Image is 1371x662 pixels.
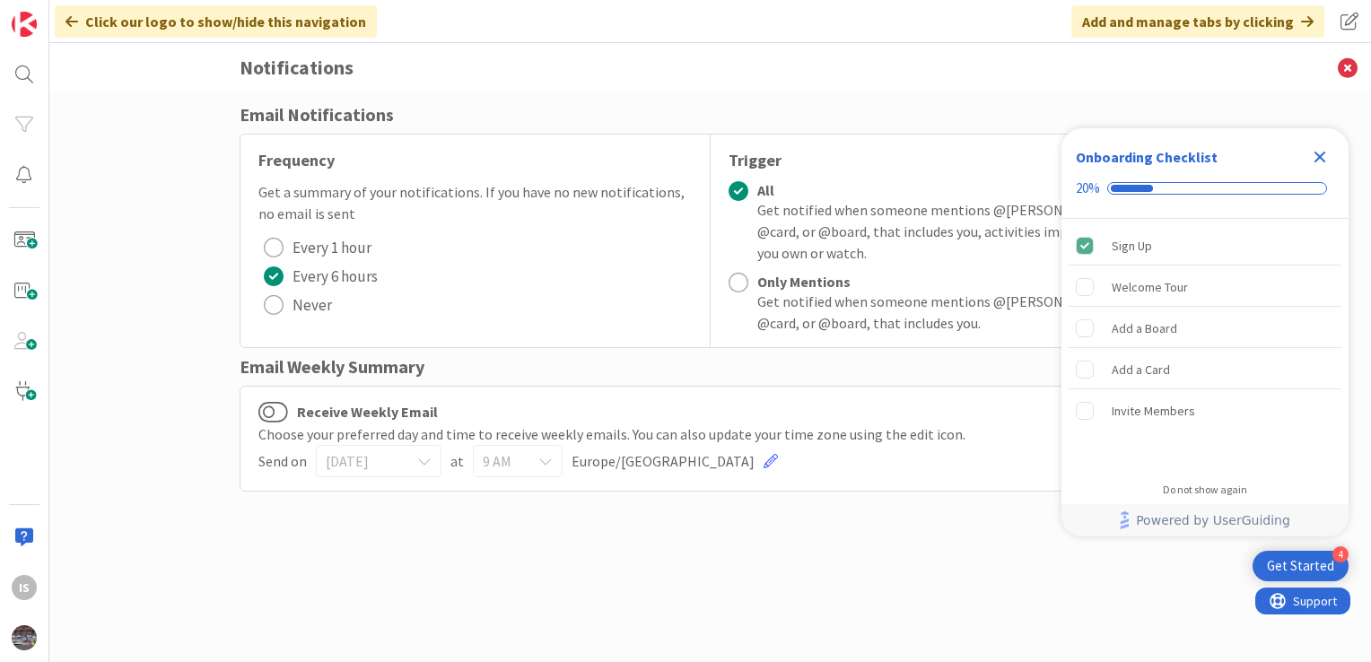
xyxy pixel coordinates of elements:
div: Only Mentions [757,273,1163,291]
span: Support [38,3,82,24]
div: Email Notifications [240,101,1182,128]
div: 4 [1332,546,1349,562]
div: Get notified when someone mentions @[PERSON_NAME] s, @card, or @board, that includes you. [757,291,1163,334]
span: Europe/[GEOGRAPHIC_DATA] [572,450,755,472]
div: Is [12,575,37,600]
label: Receive Weekly Email [258,400,438,423]
div: Trigger [729,148,1163,172]
div: Get a summary of your notifications. If you have no new notifications, no email is sent [258,181,692,224]
div: All [757,181,1163,199]
div: Sign Up is complete. [1069,226,1341,266]
button: Receive Weekly Email [258,400,288,423]
div: Get Started [1267,557,1334,575]
div: Add a Card is incomplete. [1069,350,1341,389]
div: Invite Members [1112,400,1195,422]
div: Frequency [258,148,692,172]
span: at [450,450,464,472]
div: Get notified when someone mentions @[PERSON_NAME] s, @card, or @board, that includes you, activit... [757,199,1163,264]
div: Sign Up [1112,235,1152,257]
div: Close Checklist [1306,143,1334,171]
div: Checklist items [1061,219,1349,471]
div: Do not show again [1163,483,1247,497]
div: Add a Card [1112,359,1170,380]
div: Invite Members is incomplete. [1069,391,1341,431]
div: Email Weekly Summary [240,353,1182,380]
div: Welcome Tour [1112,276,1188,298]
div: Add a Board is incomplete. [1069,309,1341,348]
div: Click our logo to show/hide this navigation [55,5,377,38]
div: Footer [1061,504,1349,536]
div: Onboarding Checklist [1076,146,1218,168]
span: Send on [258,450,307,472]
span: [DATE] [326,449,401,474]
span: 9 AM [483,449,522,474]
div: Checklist Container [1061,128,1349,536]
span: Never [293,292,332,318]
span: Every 6 hours [293,263,378,290]
button: Never [258,291,337,319]
div: Add a Board [1112,318,1177,339]
a: Powered by UserGuiding [1070,504,1340,536]
button: Every 6 hours [258,262,383,291]
div: Add and manage tabs by clicking [1071,5,1324,38]
div: Open Get Started checklist, remaining modules: 4 [1253,551,1349,581]
div: Choose your preferred day and time to receive weekly emails. You can also update your time zone u... [258,423,1163,445]
div: Welcome Tour is incomplete. [1069,267,1341,307]
img: avatar [12,625,37,650]
span: Powered by UserGuiding [1136,510,1290,531]
button: Every 1 hour [258,233,377,262]
div: 20% [1076,180,1100,196]
img: Visit kanbanzone.com [12,12,37,37]
div: Checklist progress: 20% [1076,180,1334,196]
h3: Notifications [240,43,1182,92]
span: Every 1 hour [293,234,371,261]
